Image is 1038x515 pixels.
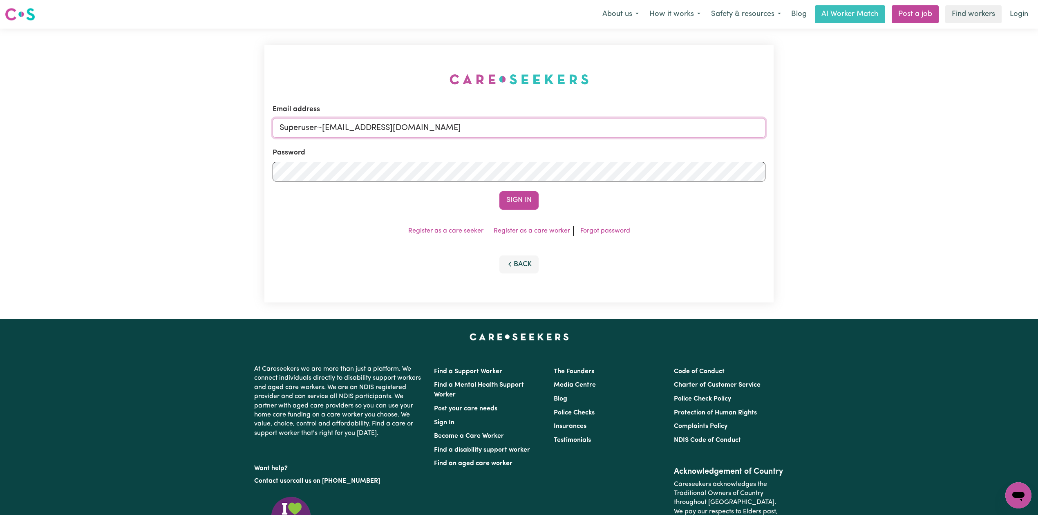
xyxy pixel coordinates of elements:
button: About us [597,6,644,23]
img: Careseekers logo [5,7,35,22]
a: Find a disability support worker [434,447,530,453]
a: Careseekers home page [470,334,569,340]
p: or [254,473,424,489]
a: Protection of Human Rights [674,410,757,416]
a: Media Centre [554,382,596,388]
a: Become a Care Worker [434,433,504,439]
a: Find workers [945,5,1002,23]
a: Find a Mental Health Support Worker [434,382,524,398]
a: Blog [554,396,567,402]
a: Register as a care worker [494,228,570,234]
a: Complaints Policy [674,423,727,430]
p: At Careseekers we are more than just a platform. We connect individuals directly to disability su... [254,361,424,441]
a: Police Checks [554,410,595,416]
a: Contact us [254,478,286,484]
p: Want help? [254,461,424,473]
a: Insurances [554,423,586,430]
button: Sign In [499,191,539,209]
a: Post your care needs [434,405,497,412]
a: Find an aged care worker [434,460,512,467]
a: Register as a care seeker [408,228,483,234]
a: Forgot password [580,228,630,234]
a: Blog [786,5,812,23]
label: Password [273,148,305,158]
a: Find a Support Worker [434,368,502,375]
button: Back [499,255,539,273]
a: Careseekers logo [5,5,35,24]
a: call us on [PHONE_NUMBER] [293,478,380,484]
a: Login [1005,5,1033,23]
a: Post a job [892,5,939,23]
input: Email address [273,118,765,138]
button: Safety & resources [706,6,786,23]
a: The Founders [554,368,594,375]
a: Code of Conduct [674,368,725,375]
a: Police Check Policy [674,396,731,402]
a: AI Worker Match [815,5,885,23]
a: Testimonials [554,437,591,443]
h2: Acknowledgement of Country [674,467,784,477]
a: NDIS Code of Conduct [674,437,741,443]
button: How it works [644,6,706,23]
a: Charter of Customer Service [674,382,761,388]
a: Sign In [434,419,454,426]
label: Email address [273,104,320,115]
iframe: Button to launch messaging window [1005,482,1031,508]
